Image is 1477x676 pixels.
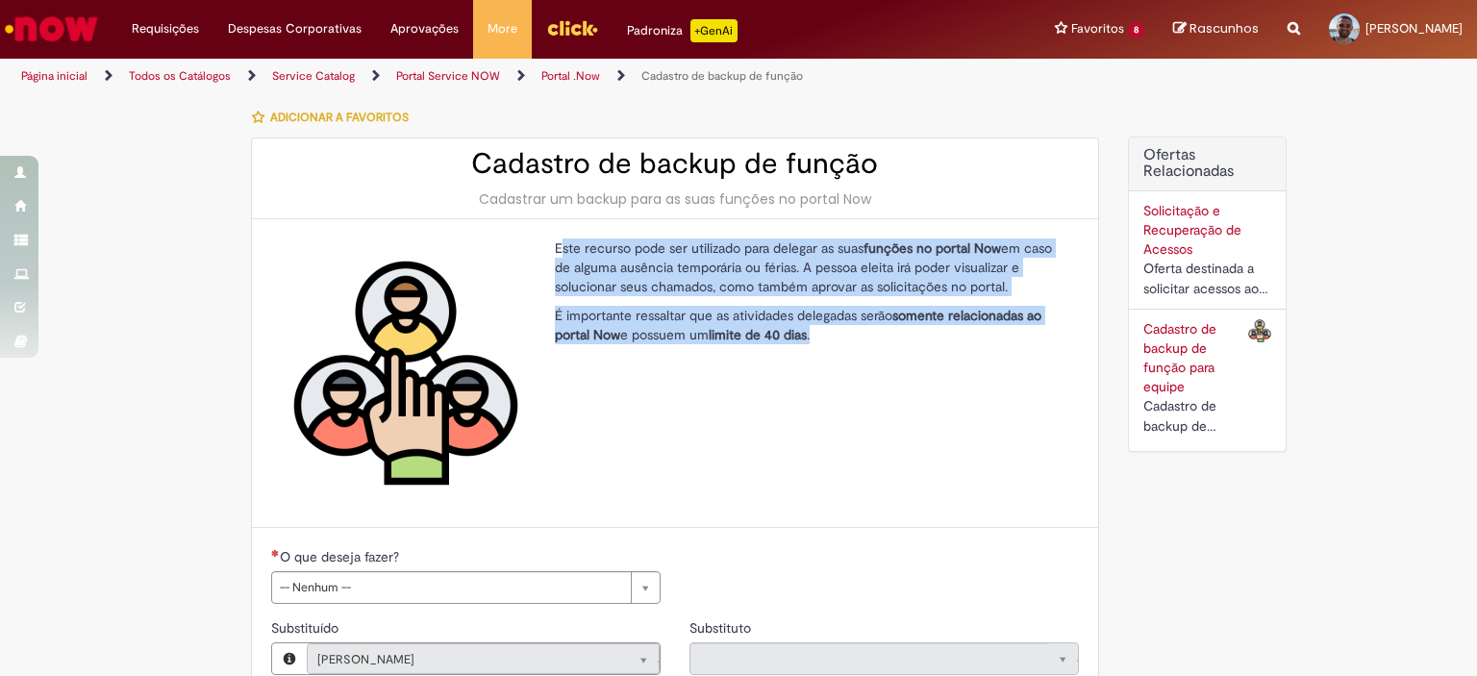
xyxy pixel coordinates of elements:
[1128,22,1144,38] span: 8
[555,306,1064,344] p: É importante ressaltar que as atividades delegadas serão e possuem um .
[21,68,88,84] a: Página inicial
[271,549,280,557] span: Necessários
[864,239,1001,257] strong: funções no portal Now
[689,642,1079,675] a: Limpar campo Substituto
[1143,202,1241,258] a: Solicitação e Recuperação de Acessos
[2,10,101,48] img: ServiceNow
[690,19,738,42] p: +GenAi
[280,572,621,603] span: -- Nenhum --
[271,189,1079,209] div: Cadastrar um backup para as suas funções no portal Now
[1248,319,1271,342] img: Cadastro de backup de função para equipe
[132,19,199,38] span: Requisições
[1143,320,1216,395] a: Cadastro de backup de função para equipe
[1365,20,1463,37] span: [PERSON_NAME]
[709,326,807,343] strong: limite de 40 dias
[1143,147,1271,181] h2: Ofertas Relacionadas
[307,643,660,674] a: [PERSON_NAME]Limpar campo Substituído
[251,97,419,138] button: Adicionar a Favoritos
[689,619,755,637] span: Somente leitura - Substituto
[1143,259,1271,299] div: Oferta destinada a solicitar acessos ao ServiceNow: Atender chamados, aprovar solicitações, visua...
[270,110,409,125] span: Adicionar a Favoritos
[228,19,362,38] span: Despesas Corporativas
[271,619,342,637] span: Somente leitura - Substituído, Vitor Pedroni Santos
[555,307,1041,343] strong: somente relacionadas ao portal Now
[317,644,611,675] span: [PERSON_NAME]
[129,68,231,84] a: Todos os Catálogos
[1173,20,1259,38] a: Rascunhos
[280,548,403,565] span: O que deseja fazer?
[488,19,517,38] span: More
[396,68,500,84] a: Portal Service NOW
[555,238,1064,296] p: Este recurso pode ser utilizado para delegar as suas em caso de alguma ausência temporária ou fér...
[271,148,1079,180] h2: Cadastro de backup de função
[546,13,598,42] img: click_logo_yellow_360x200.png
[641,68,803,84] a: Cadastro de backup de função
[390,19,459,38] span: Aprovações
[1071,19,1124,38] span: Favoritos
[272,643,307,674] button: Substituído, Visualizar este registro Vitor Pedroni Santos
[541,68,600,84] a: Portal .Now
[1189,19,1259,38] span: Rascunhos
[272,68,355,84] a: Service Catalog
[14,59,970,94] ul: Trilhas de página
[290,258,521,488] img: Cadastro de backup de função
[1128,137,1287,452] div: Ofertas Relacionadas
[627,19,738,42] div: Padroniza
[1143,396,1219,437] div: Cadastro de backup de função para equipe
